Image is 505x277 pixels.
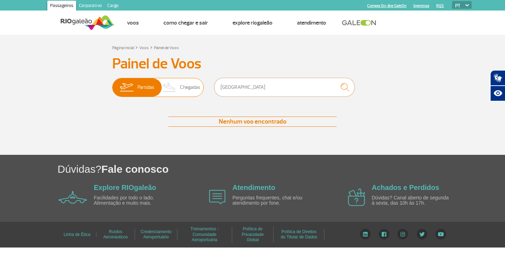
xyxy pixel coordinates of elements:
[348,189,365,206] img: airplane icon
[103,227,128,242] a: Ruídos Aeronáuticos
[127,19,139,26] a: Voos
[190,224,218,245] a: Treinamentos - Comunidade Aeroportuária
[233,19,272,26] a: Explore RIOgaleão
[490,70,505,86] button: Abrir tradutor de língua de sinais.
[379,229,389,239] img: Facebook
[297,19,326,26] a: Atendimento
[154,45,179,51] a: Painel de Voos
[105,1,121,12] a: Cargo
[137,78,154,97] span: Partidas
[59,191,87,204] img: airplane icon
[436,4,444,8] a: RQS
[360,229,371,239] img: LinkedIn
[163,19,208,26] a: Como chegar e sair
[413,4,429,8] a: Imprensa
[281,227,317,242] a: Política de Direitos do Titular de Dados
[490,70,505,101] div: Plugin de acessibilidade da Hand Talk.
[150,43,153,51] a: >
[58,162,505,176] h1: Dúvidas?
[168,117,337,127] div: Nenhum voo encontrado
[47,1,76,12] a: Passageiros
[76,1,105,12] a: Corporativo
[63,230,90,239] a: Linha de Ética
[372,195,452,206] p: Dúvidas? Canal aberto de segunda à sexta, das 10h às 17h.
[159,78,180,97] img: slider-desembarque
[209,190,225,204] img: airplane icon
[135,43,138,51] a: >
[367,4,406,8] a: Compra On-line GaleOn
[242,224,264,245] a: Política de Privacidade Global
[233,195,313,206] p: Perguntas frequentes, chat e/ou atendimento por fone.
[94,195,175,206] p: Facilidades por todo o lado. Alimentação e muito mais.
[180,78,200,97] span: Chegadas
[214,78,355,97] input: Voo, cidade ou cia aérea
[372,184,439,191] a: Achados e Perdidos
[397,229,408,239] img: Instagram
[141,227,171,242] a: Credenciamento Aeroportuário
[112,45,134,51] a: Página Inicial
[417,229,427,239] img: Twitter
[436,229,446,239] img: YouTube
[101,163,169,175] span: Fale conosco
[490,86,505,101] button: Abrir recursos assistivos.
[139,45,149,51] a: Voos
[112,55,393,73] h3: Painel de Voos
[94,184,156,191] a: Explore RIOgaleão
[115,78,137,97] img: slider-embarque
[233,184,275,191] a: Atendimento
